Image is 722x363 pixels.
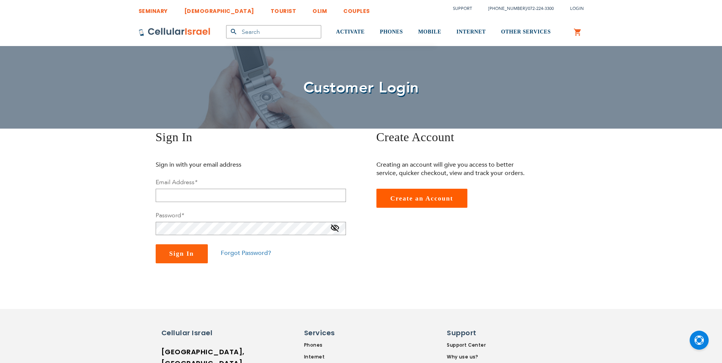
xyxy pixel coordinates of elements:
span: INTERNET [456,29,486,35]
a: Internet [304,353,373,360]
label: Password [156,211,184,220]
a: TOURIST [271,2,296,16]
label: Email Address [156,178,197,186]
button: Sign In [156,244,208,263]
a: Create an Account [376,189,467,208]
a: [DEMOGRAPHIC_DATA] [184,2,254,16]
li: / [481,3,554,14]
span: OTHER SERVICES [501,29,551,35]
a: Support Center [447,342,497,349]
span: Create Account [376,130,454,144]
h6: Services [304,328,369,338]
a: Why use us? [447,353,497,360]
a: COUPLES [343,2,370,16]
img: Cellular Israel Logo [139,27,211,37]
p: Creating an account will give you access to better service, quicker checkout, view and track your... [376,161,531,177]
span: Login [570,6,584,11]
a: Support [453,6,472,11]
span: MOBILE [418,29,441,35]
span: Customer Login [303,77,419,98]
h6: Support [447,328,492,338]
a: MOBILE [418,18,441,46]
a: INTERNET [456,18,486,46]
a: ACTIVATE [336,18,365,46]
a: SEMINARY [139,2,168,16]
span: PHONES [380,29,403,35]
h6: Cellular Israel [161,328,226,338]
span: ACTIVATE [336,29,365,35]
input: Email [156,189,346,202]
span: Sign In [169,250,194,257]
a: OTHER SERVICES [501,18,551,46]
input: Search [226,25,321,38]
p: Sign in with your email address [156,161,310,169]
span: Sign In [156,130,193,144]
a: OLIM [312,2,327,16]
a: 072-224-3300 [528,6,554,11]
a: [PHONE_NUMBER] [488,6,526,11]
a: Forgot Password? [221,249,271,257]
a: PHONES [380,18,403,46]
a: Phones [304,342,373,349]
span: Create an Account [390,195,453,202]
